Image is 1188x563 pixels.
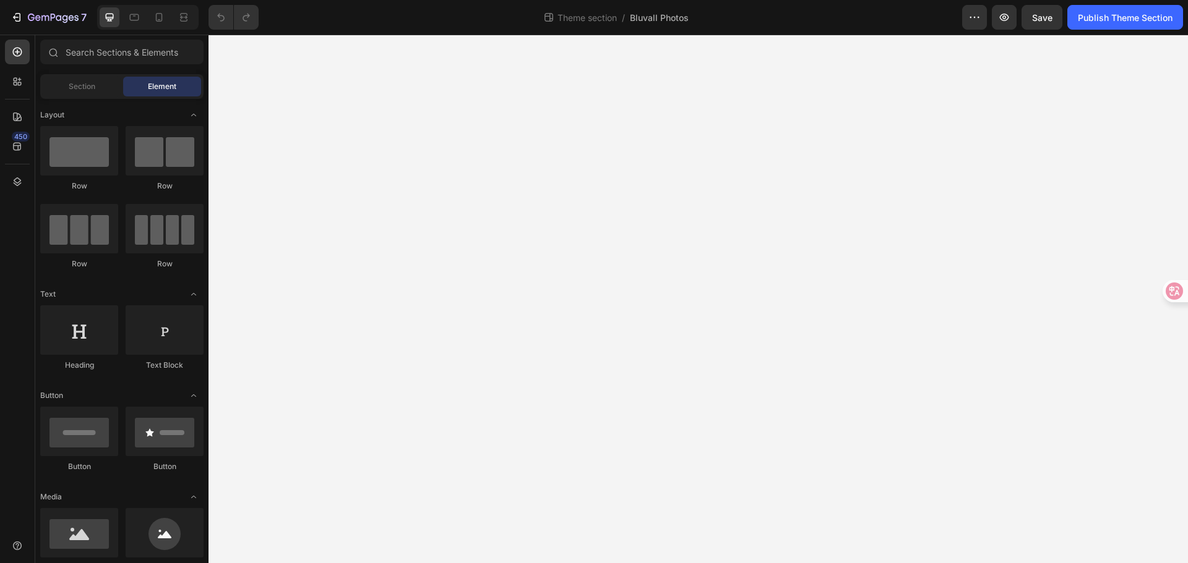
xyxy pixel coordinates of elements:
span: Toggle open [184,487,204,507]
p: 7 [81,10,87,25]
div: Text Block [126,360,204,371]
button: Save [1022,5,1062,30]
div: Button [126,461,204,472]
div: Undo/Redo [209,5,259,30]
button: 7 [5,5,92,30]
div: 450 [12,132,30,142]
div: Row [126,180,204,192]
span: Theme section [555,11,619,24]
span: Layout [40,109,64,121]
div: Publish Theme Section [1078,11,1173,24]
span: Button [40,390,63,401]
span: Toggle open [184,105,204,125]
div: Row [40,258,118,269]
span: / [622,11,625,24]
div: Row [40,180,118,192]
div: Heading [40,360,118,371]
input: Search Sections & Elements [40,40,204,64]
span: Bluvall Photos [630,11,689,24]
div: Button [40,461,118,472]
div: Row [126,258,204,269]
iframe: Design area [209,35,1188,563]
span: Text [40,289,56,300]
span: Section [69,81,95,92]
span: Save [1032,12,1052,23]
button: Publish Theme Section [1067,5,1183,30]
span: Toggle open [184,284,204,304]
span: Element [148,81,176,92]
span: Toggle open [184,386,204,405]
span: Media [40,491,62,502]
